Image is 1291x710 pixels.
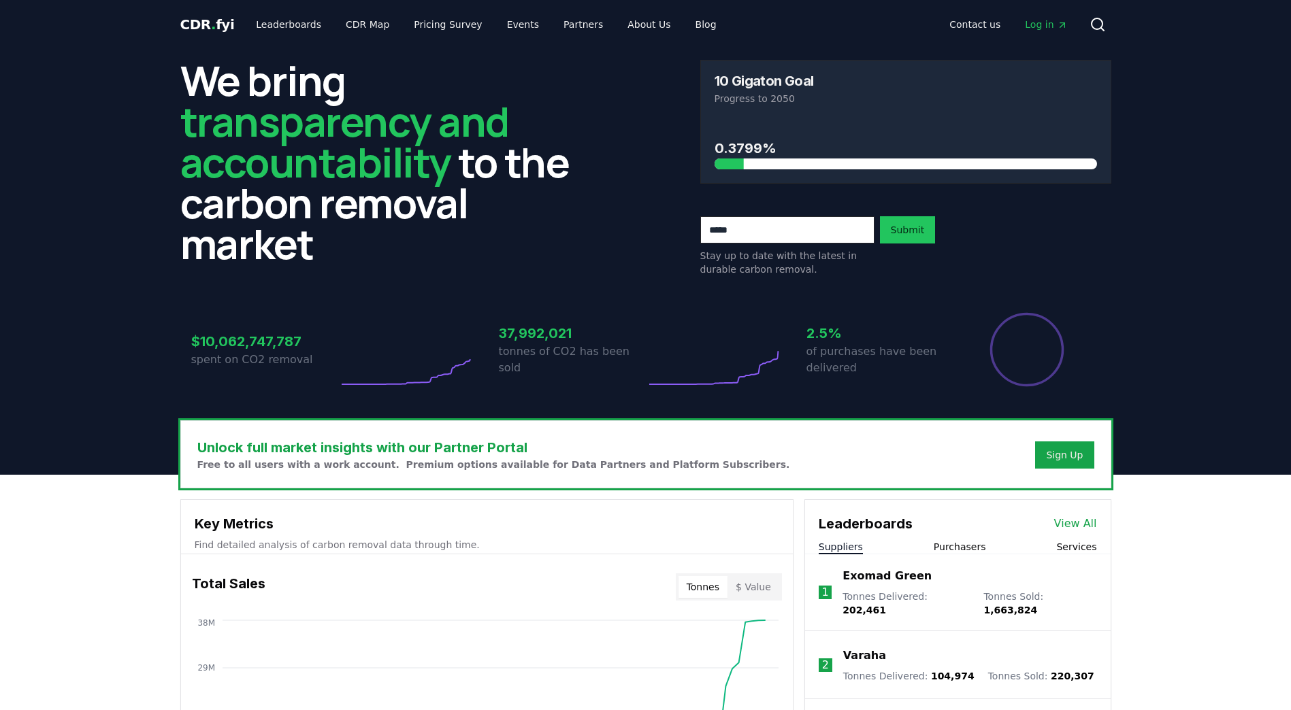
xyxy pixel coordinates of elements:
[1054,515,1097,532] a: View All
[1056,540,1096,554] button: Services
[679,576,728,598] button: Tonnes
[245,12,332,37] a: Leaderboards
[335,12,400,37] a: CDR Map
[195,513,779,534] h3: Key Metrics
[180,93,509,190] span: transparency and accountability
[197,618,215,628] tspan: 38M
[822,657,829,673] p: 2
[499,343,646,376] p: tonnes of CO2 has been sold
[931,671,975,681] span: 104,974
[180,15,235,34] a: CDR.fyi
[245,12,727,37] nav: Main
[938,12,1011,37] a: Contact us
[617,12,681,37] a: About Us
[191,352,338,368] p: spent on CO2 removal
[700,249,875,276] p: Stay up to date with the latest in durable carbon removal.
[499,323,646,343] h3: 37,992,021
[715,74,814,88] h3: 10 Gigaton Goal
[1051,671,1094,681] span: 220,307
[983,605,1037,615] span: 1,663,824
[180,16,235,33] span: CDR fyi
[180,60,591,264] h2: We bring to the carbon removal market
[728,576,779,598] button: $ Value
[197,458,790,471] p: Free to all users with a work account. Premium options available for Data Partners and Platform S...
[211,16,216,33] span: .
[191,331,338,352] h3: $10,062,747,787
[192,573,265,601] h3: Total Sales
[197,663,215,673] tspan: 29M
[983,590,1096,617] p: Tonnes Sold :
[843,647,886,664] a: Varaha
[843,605,886,615] span: 202,461
[934,540,986,554] button: Purchasers
[496,12,550,37] a: Events
[1025,18,1067,31] span: Log in
[988,669,1094,683] p: Tonnes Sold :
[1014,12,1078,37] a: Log in
[843,669,975,683] p: Tonnes Delivered :
[715,92,1097,105] p: Progress to 2050
[880,216,936,243] button: Submit
[989,311,1065,388] div: Percentage of sales delivered
[685,12,728,37] a: Blog
[195,538,779,552] p: Find detailed analysis of carbon removal data through time.
[843,590,970,617] p: Tonnes Delivered :
[715,138,1097,158] h3: 0.3799%
[1046,448,1083,462] a: Sign Up
[821,584,828,601] p: 1
[819,513,913,534] h3: Leaderboards
[403,12,493,37] a: Pricing Survey
[197,437,790,458] h3: Unlock full market insights with our Partner Portal
[843,568,932,584] a: Exomad Green
[806,323,953,343] h3: 2.5%
[553,12,614,37] a: Partners
[1035,441,1094,469] button: Sign Up
[819,540,863,554] button: Suppliers
[806,343,953,376] p: of purchases have been delivered
[938,12,1078,37] nav: Main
